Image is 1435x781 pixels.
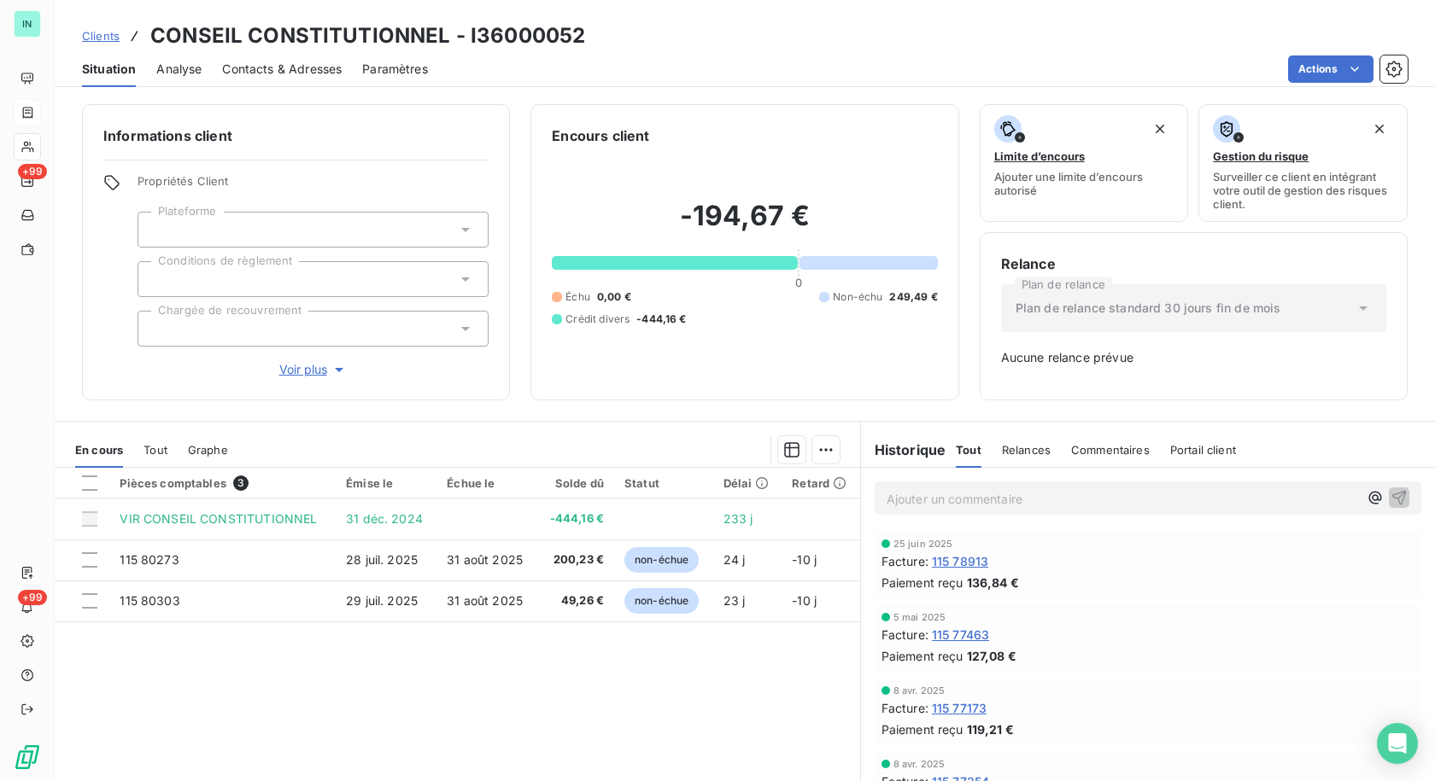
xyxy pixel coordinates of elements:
[967,574,1019,592] span: 136,84 €
[547,476,604,490] div: Solde dû
[1071,443,1150,457] span: Commentaires
[103,125,489,146] h6: Informations client
[881,699,928,717] span: Facture :
[547,510,604,527] span: -444,16 €
[233,475,249,491] span: 3
[82,29,120,43] span: Clients
[1170,443,1236,457] span: Portail client
[624,547,699,573] span: non-échue
[1001,254,1386,274] h6: Relance
[14,743,41,771] img: Logo LeanPay
[597,289,631,305] span: 0,00 €
[932,552,988,570] span: 115 78913
[967,647,1016,665] span: 127,08 €
[547,551,604,568] span: 200,23 €
[156,61,202,78] span: Analyse
[82,61,136,78] span: Situation
[861,440,946,460] h6: Historique
[565,312,630,327] span: Crédit divers
[723,552,746,567] span: 24 j
[893,612,946,622] span: 5 mai 2025
[1213,149,1309,163] span: Gestion du risque
[18,590,47,605] span: +99
[447,476,526,490] div: Échue le
[723,476,772,490] div: Délai
[552,125,649,146] h6: Encours client
[932,626,989,644] span: 115 77463
[152,271,166,287] input: Ajouter une valeur
[346,476,426,490] div: Émise le
[152,222,166,237] input: Ajouter une valeur
[150,20,585,51] h3: CONSEIL CONSTITUTIONNEL - I36000052
[792,552,817,567] span: -10 j
[893,759,946,769] span: 8 avr. 2025
[279,361,348,378] span: Voir plus
[346,511,423,526] span: 31 déc. 2024
[1198,104,1408,222] button: Gestion du risqueSurveiller ce client en intégrant votre outil de gestion des risques client.
[792,476,849,490] div: Retard
[547,592,604,609] span: 49,26 €
[994,149,1085,163] span: Limite d’encours
[120,475,325,491] div: Pièces comptables
[624,588,699,614] span: non-échue
[795,276,802,289] span: 0
[1016,300,1281,317] span: Plan de relance standard 30 jours fin de mois
[222,61,342,78] span: Contacts & Adresses
[723,511,753,526] span: 233 j
[14,10,41,38] div: IN
[14,167,40,195] a: +99
[1377,723,1418,764] div: Open Intercom Messenger
[994,170,1174,197] span: Ajouter une limite d’encours autorisé
[1213,170,1393,211] span: Surveiller ce client en intégrant votre outil de gestion des risques client.
[362,61,428,78] span: Paramètres
[723,593,746,608] span: 23 j
[792,593,817,608] span: -10 j
[143,443,167,457] span: Tout
[980,104,1189,222] button: Limite d’encoursAjouter une limite d’encours autorisé
[138,360,489,379] button: Voir plus
[893,685,946,696] span: 8 avr. 2025
[75,443,123,457] span: En cours
[881,626,928,644] span: Facture :
[624,476,703,490] div: Statut
[552,199,937,250] h2: -194,67 €
[120,593,179,608] span: 115 80303
[881,720,963,738] span: Paiement reçu
[881,552,928,570] span: Facture :
[967,720,1014,738] span: 119,21 €
[893,539,953,549] span: 25 juin 2025
[188,443,228,457] span: Graphe
[881,574,963,592] span: Paiement reçu
[956,443,981,457] span: Tout
[82,27,120,44] a: Clients
[152,321,166,336] input: Ajouter une valeur
[932,699,987,717] span: 115 77173
[346,552,418,567] span: 28 juil. 2025
[889,289,937,305] span: 249,49 €
[447,593,523,608] span: 31 août 2025
[346,593,418,608] span: 29 juil. 2025
[881,647,963,665] span: Paiement reçu
[636,312,686,327] span: -444,16 €
[18,164,47,179] span: +99
[447,552,523,567] span: 31 août 2025
[138,174,489,198] span: Propriétés Client
[1288,55,1373,83] button: Actions
[120,511,317,526] span: VIR CONSEIL CONSTITUTIONNEL
[565,289,590,305] span: Échu
[1002,443,1051,457] span: Relances
[1001,349,1386,366] span: Aucune relance prévue
[833,289,882,305] span: Non-échu
[120,552,179,567] span: 115 80273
